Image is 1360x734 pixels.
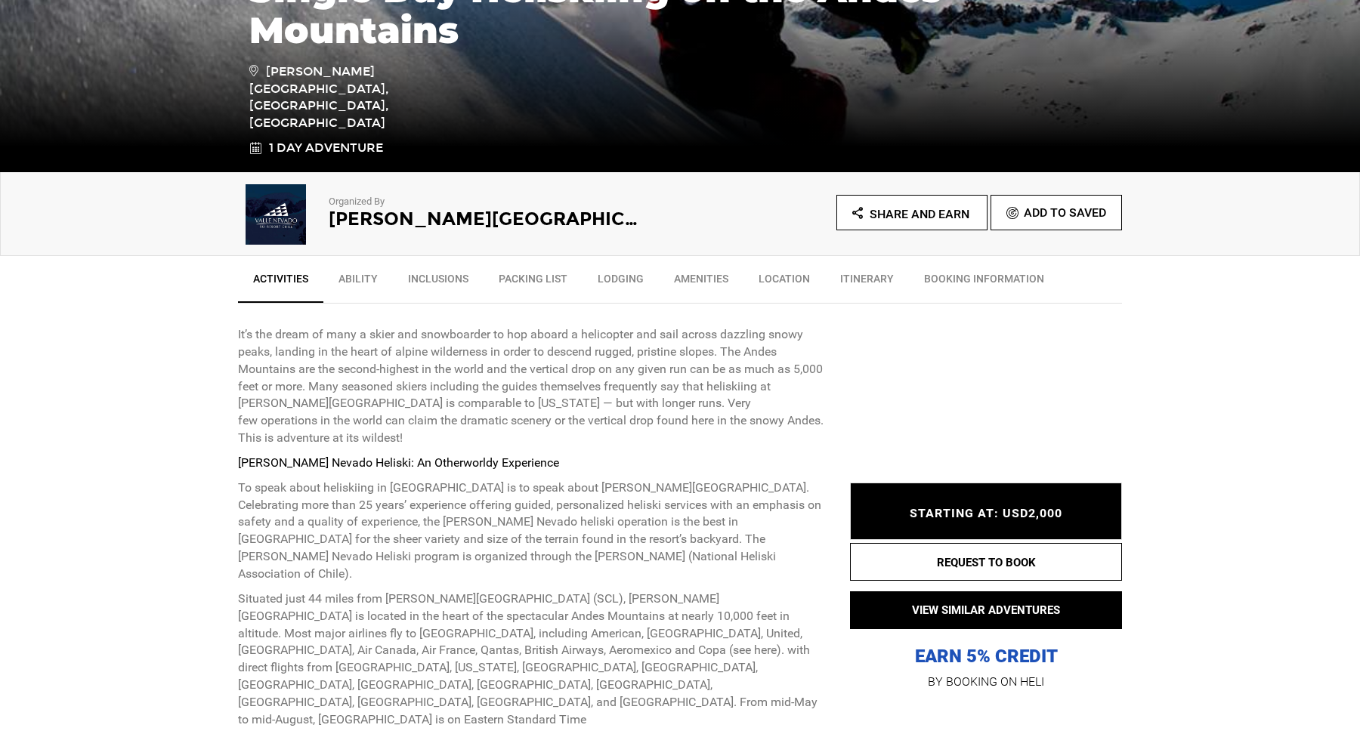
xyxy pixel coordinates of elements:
a: Activities [238,264,323,303]
a: Amenities [659,264,743,301]
p: To speak about heliskiing in [GEOGRAPHIC_DATA] is to speak about [PERSON_NAME][GEOGRAPHIC_DATA]. ... [238,480,827,583]
span: Share and Earn [870,207,969,221]
a: Lodging [583,264,659,301]
p: BY BOOKING ON HELI [850,671,1122,692]
button: REQUEST TO BOOK [850,543,1122,581]
p: Organized By [329,195,638,209]
a: Location [743,264,825,301]
strong: [PERSON_NAME] Nevado Heliski: An Otherworldy Experience [238,455,559,470]
span: STARTING AT: USD2,000 [910,506,1062,520]
p: It’s the dream of many a skier and snowboarder to hop aboard a helicopter and sail across dazzlin... [238,326,827,447]
a: Itinerary [825,264,909,301]
span: [PERSON_NAME][GEOGRAPHIC_DATA], [GEOGRAPHIC_DATA], [GEOGRAPHIC_DATA] [249,62,465,132]
a: Packing List [484,264,583,301]
a: BOOKING INFORMATION [909,264,1059,301]
a: Inclusions [393,264,484,301]
img: 9c1864d4b621a9b97a927ae13930b216.png [238,184,314,245]
button: VIEW SIMILAR ADVENTURES [850,591,1122,629]
p: EARN 5% CREDIT [850,494,1122,668]
h2: [PERSON_NAME][GEOGRAPHIC_DATA] [GEOGRAPHIC_DATA] [329,209,638,229]
span: Add To Saved [1024,205,1106,220]
a: Ability [323,264,393,301]
span: 1 Day Adventure [269,140,383,157]
p: Situated just 44 miles from [PERSON_NAME][GEOGRAPHIC_DATA] (SCL), [PERSON_NAME][GEOGRAPHIC_DATA] ... [238,591,827,729]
